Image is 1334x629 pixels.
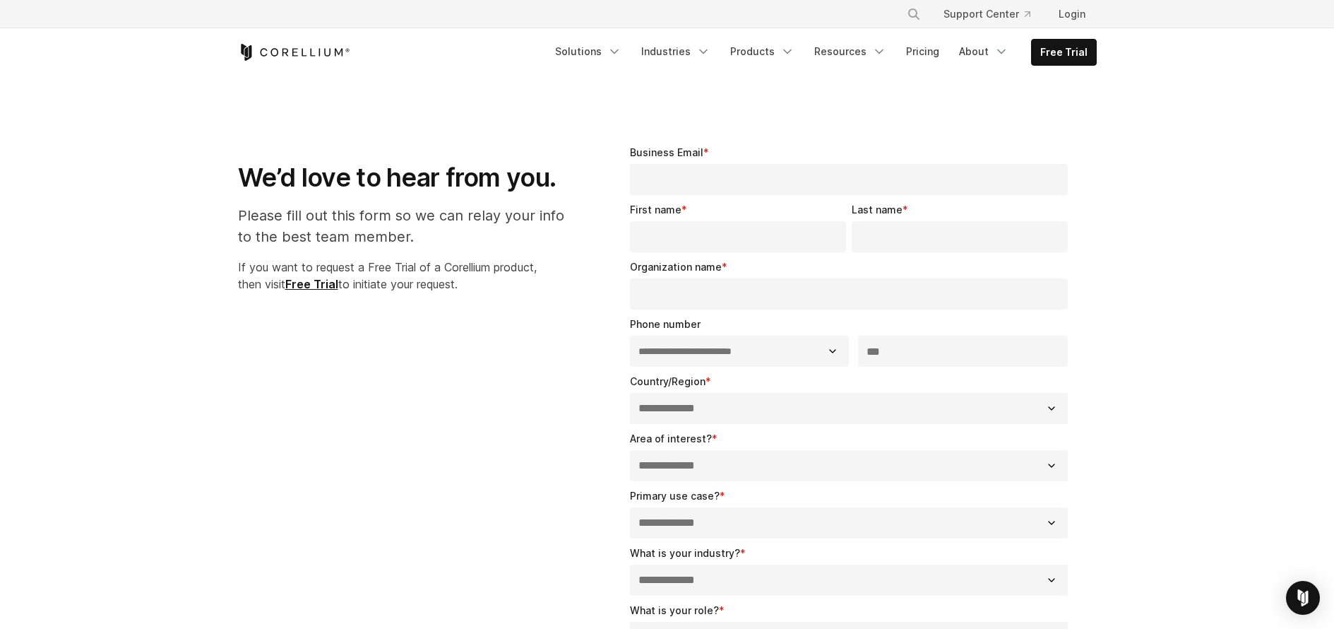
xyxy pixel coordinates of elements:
[1032,40,1096,65] a: Free Trial
[630,261,722,273] span: Organization name
[630,604,719,616] span: What is your role?
[238,44,350,61] a: Corellium Home
[1047,1,1097,27] a: Login
[951,39,1017,64] a: About
[633,39,719,64] a: Industries
[890,1,1097,27] div: Navigation Menu
[285,277,338,291] a: Free Trial
[806,39,895,64] a: Resources
[630,375,705,387] span: Country/Region
[932,1,1042,27] a: Support Center
[852,204,903,216] span: Last name
[898,39,948,64] a: Pricing
[630,146,703,158] span: Business Email
[630,433,712,445] span: Area of interest?
[630,204,681,216] span: First name
[1286,581,1320,615] div: Open Intercom Messenger
[722,39,803,64] a: Products
[547,39,630,64] a: Solutions
[238,205,579,247] p: Please fill out this form so we can relay your info to the best team member.
[238,162,579,194] h1: We’d love to hear from you.
[238,259,579,293] p: If you want to request a Free Trial of a Corellium product, then visit to initiate your request.
[630,318,701,330] span: Phone number
[901,1,927,27] button: Search
[630,490,720,502] span: Primary use case?
[547,39,1097,66] div: Navigation Menu
[630,547,740,559] span: What is your industry?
